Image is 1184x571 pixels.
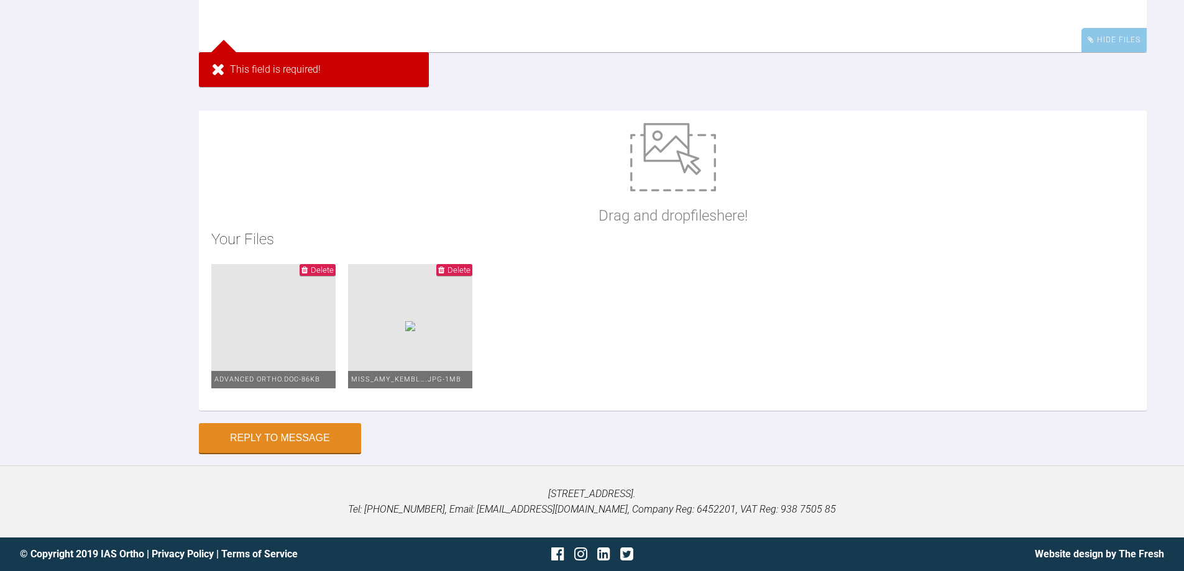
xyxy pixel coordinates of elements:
p: Drag and drop files here! [599,204,748,227]
div: © Copyright 2019 IAS Ortho | | [20,546,402,562]
a: Website design by The Fresh [1035,548,1164,560]
p: [STREET_ADDRESS]. Tel: [PHONE_NUMBER], Email: [EMAIL_ADDRESS][DOMAIN_NAME], Company Reg: 6452201,... [20,486,1164,518]
span: Miss_Amy_Kembl….jpg - 1MB [351,375,461,383]
span: Advanced ortho.doc - 86KB [214,375,320,383]
span: Delete [311,265,334,275]
div: Hide Files [1081,28,1147,52]
a: Terms of Service [221,548,298,560]
a: Privacy Policy [152,548,214,560]
img: 0ac66d84-1857-44b8-bc55-dae49031d950 [405,321,415,331]
h2: Your Files [211,227,1134,251]
button: Reply to Message [199,423,361,453]
span: Delete [447,265,470,275]
div: This field is required! [199,52,429,87]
